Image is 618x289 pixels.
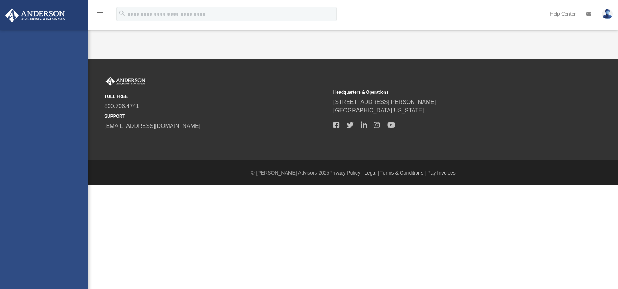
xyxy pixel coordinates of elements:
i: menu [96,10,104,18]
i: search [118,10,126,17]
a: Legal | [364,170,379,176]
div: © [PERSON_NAME] Advisors 2025 [88,169,618,177]
a: [EMAIL_ADDRESS][DOMAIN_NAME] [104,123,200,129]
a: Pay Invoices [427,170,455,176]
img: Anderson Advisors Platinum Portal [3,8,67,22]
a: Privacy Policy | [330,170,363,176]
a: Terms & Conditions | [380,170,426,176]
img: User Pic [602,9,613,19]
a: menu [96,13,104,18]
a: [GEOGRAPHIC_DATA][US_STATE] [333,107,424,113]
img: Anderson Advisors Platinum Portal [104,77,147,86]
small: SUPPORT [104,113,328,119]
small: TOLL FREE [104,93,328,100]
small: Headquarters & Operations [333,89,557,95]
a: 800.706.4741 [104,103,139,109]
a: [STREET_ADDRESS][PERSON_NAME] [333,99,436,105]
